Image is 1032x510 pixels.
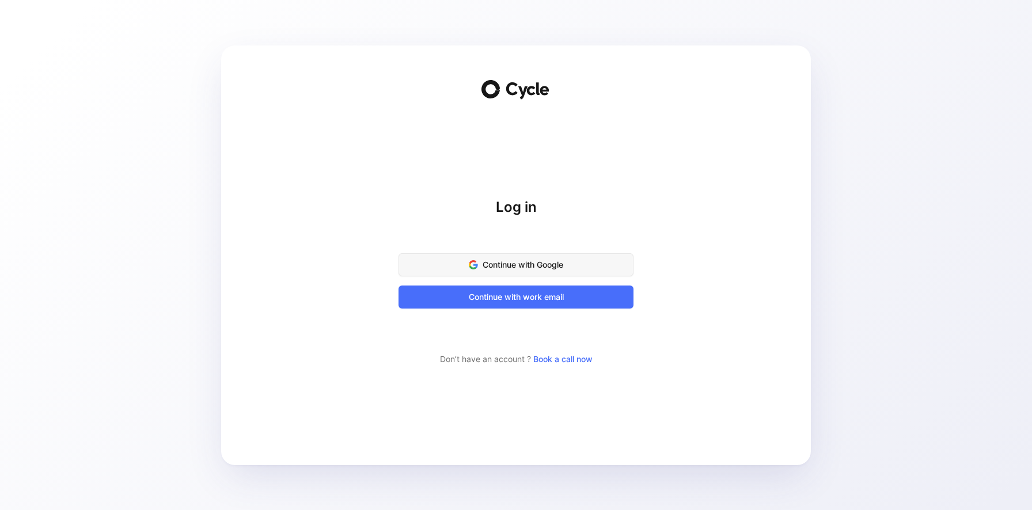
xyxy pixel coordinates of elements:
h1: Log in [399,198,633,216]
span: Continue with work email [413,290,619,304]
a: Book a call now [533,354,593,364]
div: Don’t have an account ? [399,352,633,366]
button: Continue with Google [399,253,633,276]
span: Continue with Google [413,258,619,272]
button: Continue with work email [399,286,633,309]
